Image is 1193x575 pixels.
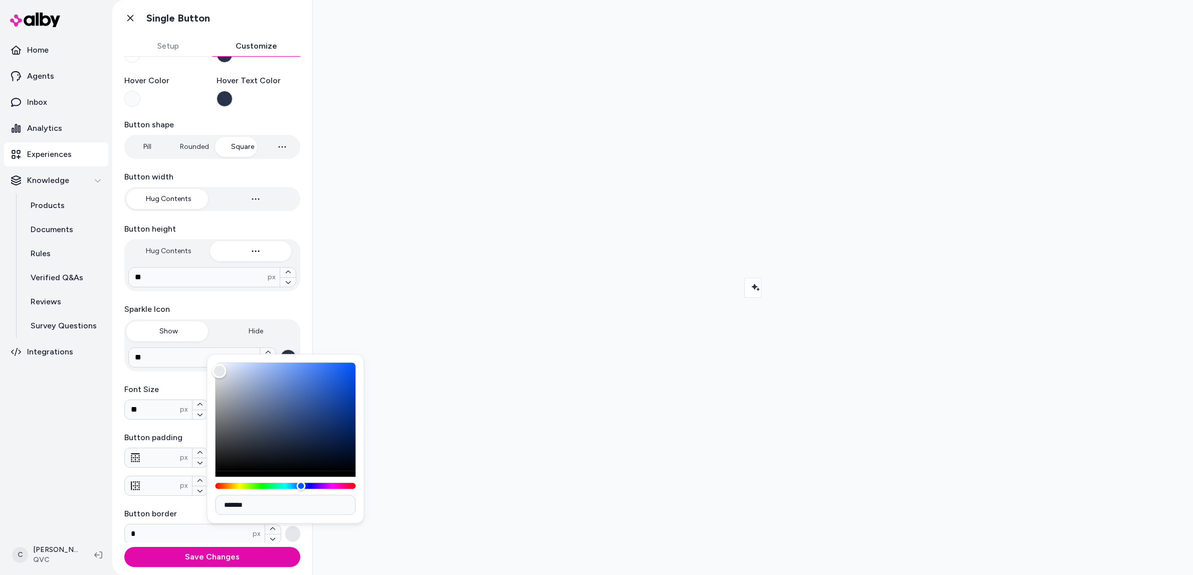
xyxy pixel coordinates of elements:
h1: Single Button [146,12,210,25]
span: px [268,272,276,282]
p: Rules [31,248,51,260]
p: [PERSON_NAME] [33,545,78,555]
label: Button border [124,508,300,520]
label: Button height [124,223,300,235]
p: Survey Questions [31,320,97,332]
div: Color [216,362,356,471]
p: Integrations [27,346,73,358]
button: Font Sizepx [192,410,208,420]
p: Agents [27,70,54,82]
label: Font Size [124,384,209,396]
label: Button shape [124,119,300,131]
span: C [12,547,28,563]
a: Survey Questions [21,314,108,338]
a: Agents [4,64,108,88]
a: Documents [21,218,108,242]
a: Reviews [21,290,108,314]
img: alby Logo [10,13,60,27]
span: px [180,453,188,463]
button: Pill [126,137,168,157]
label: Button width [124,171,300,183]
span: QVC [33,555,78,565]
label: Sparkle Icon [124,303,300,315]
p: Knowledge [27,174,69,186]
a: Rules [21,242,108,266]
span: px [180,481,188,491]
div: Hue [216,483,356,489]
button: Hug Contents [126,241,212,261]
button: Font Sizepx [192,400,208,410]
label: Hover Color [124,75,209,87]
a: Analytics [4,116,108,140]
a: Verified Q&As [21,266,108,290]
button: Hover Text Color [217,91,233,107]
label: Button padding [124,432,300,444]
a: Home [4,38,108,62]
p: Documents [31,224,73,236]
a: Integrations [4,340,108,364]
a: Experiences [4,142,108,166]
button: Rounded [170,137,219,157]
span: px [253,529,261,539]
button: Square [221,137,264,157]
button: Show [126,321,212,341]
p: Inbox [27,96,47,108]
button: Hug Contents [126,189,212,209]
p: Products [31,200,65,212]
p: Experiences [27,148,72,160]
button: Customize [213,36,301,56]
button: Save Changes [124,547,300,567]
span: px [180,405,188,415]
p: Analytics [27,122,62,134]
button: Hover Color [124,91,140,107]
input: Font Sizepx [125,404,180,416]
span: px [248,352,256,362]
p: Home [27,44,49,56]
button: Setup [124,36,213,56]
label: Hover Text Color [217,75,301,87]
button: C[PERSON_NAME]QVC [6,539,86,571]
button: Knowledge [4,168,108,193]
button: Hide [214,321,299,341]
p: Verified Q&As [31,272,83,284]
a: Inbox [4,90,108,114]
a: Products [21,194,108,218]
p: Reviews [31,296,61,308]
